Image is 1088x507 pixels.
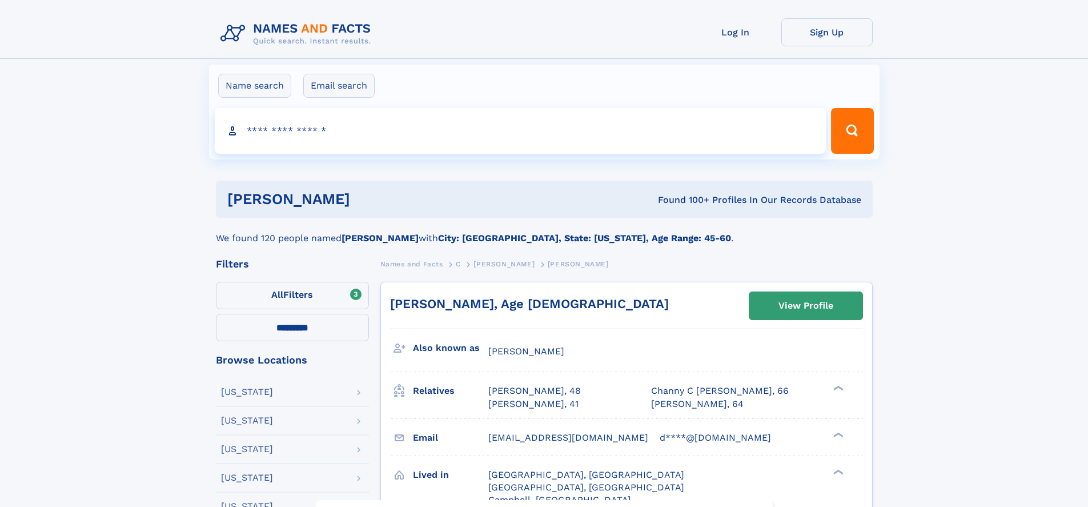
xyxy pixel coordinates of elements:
h3: Relatives [413,381,488,401]
label: Filters [216,282,369,309]
label: Email search [303,74,375,98]
div: Found 100+ Profiles In Our Records Database [504,194,861,206]
h3: Lived in [413,465,488,485]
span: [EMAIL_ADDRESS][DOMAIN_NAME] [488,432,648,443]
a: Channy C [PERSON_NAME], 66 [651,385,789,397]
div: Filters [216,259,369,269]
img: Logo Names and Facts [216,18,380,49]
span: Campbell, [GEOGRAPHIC_DATA] [488,494,631,505]
a: Log In [690,18,781,46]
div: View Profile [778,293,833,319]
div: ❯ [830,431,844,438]
div: Browse Locations [216,355,369,365]
a: [PERSON_NAME], Age [DEMOGRAPHIC_DATA] [390,297,669,311]
div: ❯ [830,385,844,392]
input: search input [215,108,826,154]
span: [GEOGRAPHIC_DATA], [GEOGRAPHIC_DATA] [488,469,684,480]
a: [PERSON_NAME] [473,257,535,271]
label: Name search [218,74,291,98]
a: View Profile [749,292,862,320]
div: [US_STATE] [221,445,273,454]
h3: Email [413,428,488,448]
span: C [456,260,461,268]
h3: Also known as [413,338,488,358]
span: All [271,289,283,300]
button: Search Button [831,108,873,154]
div: [US_STATE] [221,416,273,425]
div: ❯ [830,468,844,476]
div: [US_STATE] [221,388,273,397]
span: [PERSON_NAME] [548,260,609,268]
div: [US_STATE] [221,473,273,482]
b: [PERSON_NAME] [342,233,419,243]
div: We found 120 people named with . [216,218,873,245]
a: [PERSON_NAME], 41 [488,398,579,410]
span: [PERSON_NAME] [488,346,564,357]
a: [PERSON_NAME], 64 [651,398,744,410]
a: C [456,257,461,271]
a: Sign Up [781,18,873,46]
a: [PERSON_NAME], 48 [488,385,581,397]
h1: [PERSON_NAME] [227,192,504,206]
span: [PERSON_NAME] [473,260,535,268]
b: City: [GEOGRAPHIC_DATA], State: [US_STATE], Age Range: 45-60 [438,233,731,243]
a: Names and Facts [380,257,443,271]
span: [GEOGRAPHIC_DATA], [GEOGRAPHIC_DATA] [488,482,684,493]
